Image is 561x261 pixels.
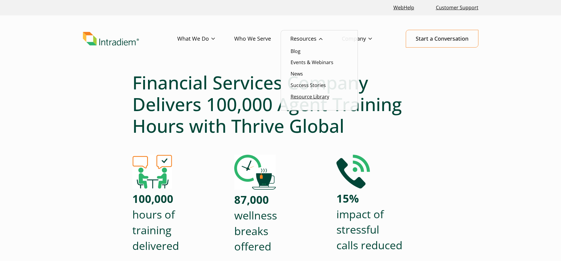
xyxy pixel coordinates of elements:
h1: Financial Services Company Delivers 100,000 Agent Training Hours with Thrive Global [132,72,429,137]
a: Link to homepage of Intradiem [83,32,177,46]
a: Who We Serve [234,30,290,48]
a: What We Do [177,30,234,48]
strong: 87,000 [234,192,269,207]
a: Company [342,30,391,48]
img: Intradiem [83,32,139,46]
a: Success Stories [291,82,326,89]
a: Resources [290,30,342,48]
strong: 15% [336,191,359,206]
a: News [291,70,303,77]
p: hours of training delivered [132,191,179,253]
a: Events & Webinars [291,59,333,66]
p: wellness breaks offered [234,192,277,254]
a: Blog [291,48,301,54]
a: Start a Conversation [406,30,478,48]
strong: 100,000 [132,191,173,206]
a: Customer Support [433,1,481,14]
a: Link opens in a new window [391,1,417,14]
a: Resource Library [291,93,329,100]
p: impact of stressful calls reduced [336,191,402,253]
